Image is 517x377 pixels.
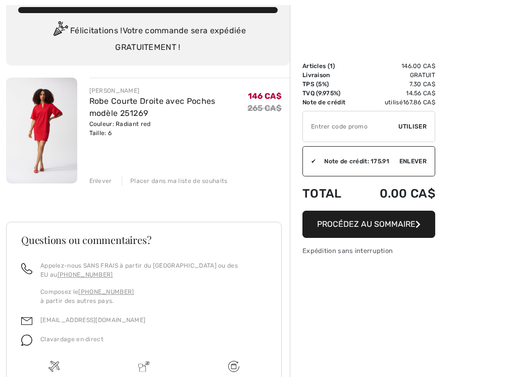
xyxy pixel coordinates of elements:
[228,361,239,372] img: Livraison gratuite dès 99$
[302,80,360,89] td: TPS (5%)
[89,119,247,138] div: Couleur: Radiant red Taille: 6
[360,80,435,89] td: 7.30 CA$
[360,71,435,80] td: Gratuit
[40,336,104,343] span: Clavardage en direct
[302,61,360,71] td: Articles ( )
[21,263,32,274] img: call
[89,86,247,95] div: [PERSON_NAME]
[360,98,435,107] td: utilisé
[40,317,145,324] a: [EMAIL_ADDRESS][DOMAIN_NAME]
[138,361,149,372] img: Livraison promise sans frais de dédouanement surprise&nbsp;!
[302,71,360,80] td: Livraison
[360,89,435,98] td: 14.56 CA$
[58,271,113,278] a: [PHONE_NUMBER]
[122,176,228,185] div: Placer dans ma liste de souhaits
[302,246,435,256] div: Expédition sans interruption
[6,78,77,183] img: Robe Courte Droite avec Poches modèle 251269
[248,91,282,101] span: 146 CA$
[21,235,267,245] h3: Questions ou commentaires?
[303,157,316,166] div: ✔
[40,261,267,279] p: Appelez-nous SANS FRAIS à partir du [GEOGRAPHIC_DATA] ou des EU au
[18,21,278,53] div: Félicitations ! Votre commande sera expédiée GRATUITEMENT !
[330,62,333,70] span: 1
[89,176,112,185] div: Enlever
[78,288,134,295] a: [PHONE_NUMBER]
[360,176,435,211] td: 0.00 CA$
[302,98,360,107] td: Note de crédit
[317,219,416,229] span: Procédez au sommaire
[302,89,360,98] td: TVQ (9.975%)
[89,96,216,118] a: Robe Courte Droite avec Poches modèle 251269
[40,287,267,305] p: Composez le à partir des autres pays.
[399,157,427,166] span: Enlever
[302,211,435,238] button: Procédez au sommaire
[316,157,399,166] div: Note de crédit: 175.91
[403,99,435,106] span: 167.86 CA$
[303,111,398,142] input: Code promo
[302,176,360,211] td: Total
[21,335,32,346] img: chat
[247,103,282,113] s: 265 CA$
[48,361,60,372] img: Livraison gratuite dès 99$
[398,122,427,131] span: Utiliser
[360,61,435,71] td: 146.00 CA$
[21,316,32,327] img: email
[50,21,70,41] img: Congratulation2.svg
